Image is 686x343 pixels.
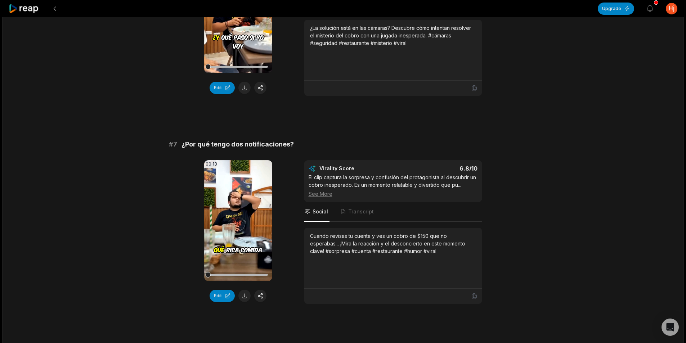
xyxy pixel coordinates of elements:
div: Open Intercom Messenger [662,319,679,336]
div: 6.8 /10 [400,165,477,172]
button: Upgrade [598,3,634,15]
span: Social [313,208,328,215]
span: ¿Por qué tengo dos notificaciones? [181,139,294,149]
div: Cuando revisas tu cuenta y ves un cobro de $150 que no esperabas... ¡Mira la reacción y el descon... [310,232,476,255]
button: Edit [210,290,235,302]
span: # 7 [169,139,177,149]
nav: Tabs [304,202,482,222]
button: Edit [210,82,235,94]
div: El clip captura la sorpresa y confusión del protagonista al descubrir un cobro inesperado. Es un ... [309,173,477,198]
div: See More [309,190,477,198]
video: Your browser does not support mp4 format. [204,160,272,281]
span: Transcript [348,208,374,215]
div: ¿La solución está en las cámaras? Descubre cómo intentan resolver el misterio del cobro con una j... [310,24,476,47]
div: Virality Score [319,165,397,172]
